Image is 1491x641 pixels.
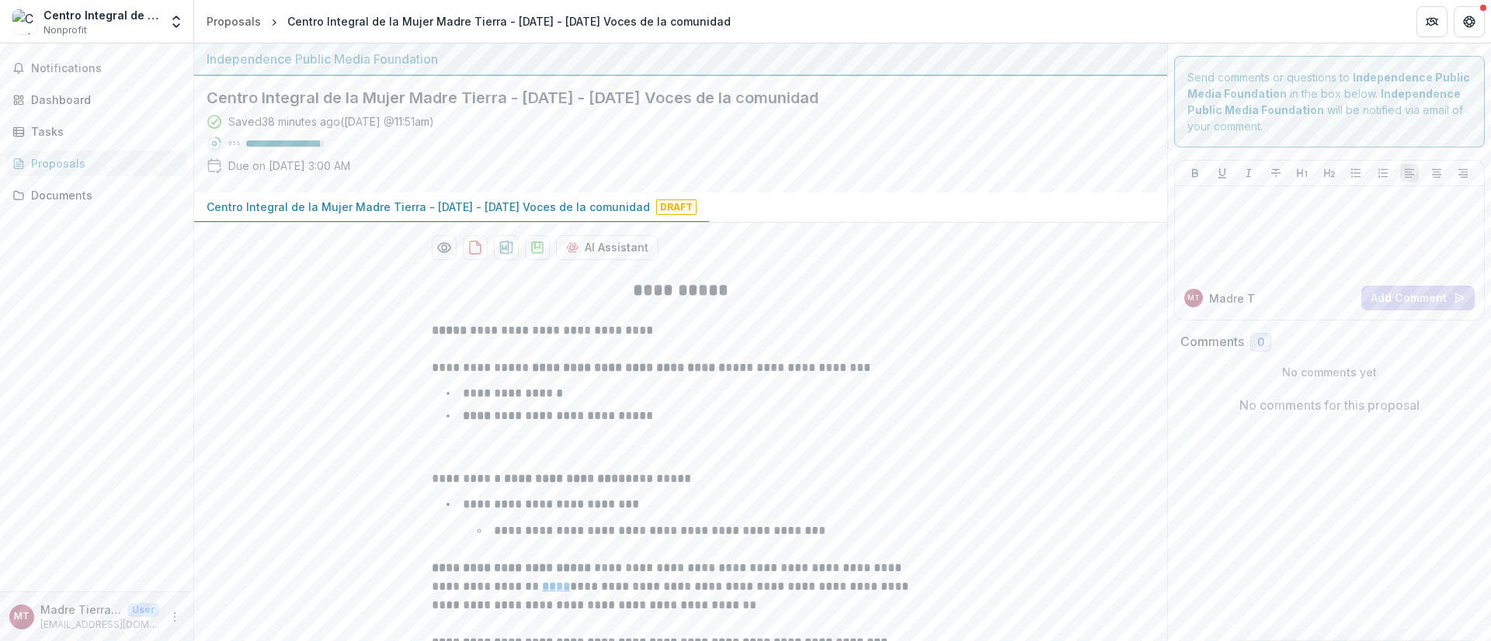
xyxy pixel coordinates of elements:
div: Independence Public Media Foundation [207,50,1155,68]
button: Heading 1 [1293,164,1312,182]
button: Heading 2 [1320,164,1339,182]
button: Align Left [1400,164,1419,182]
div: Documents [31,187,175,203]
button: Open entity switcher [165,6,187,37]
div: Tasks [31,123,175,140]
a: Tasks [6,119,187,144]
button: Strike [1267,164,1285,182]
button: More [165,608,184,626]
span: Nonprofit [43,23,87,37]
button: Bullet List [1347,164,1365,182]
div: Dashboard [31,92,175,108]
button: Underline [1213,164,1232,182]
button: Preview b5c7db7b-50d8-4ed2-aa5a-2cc1a566d2b1-0.pdf [432,235,457,260]
p: Madre T [1209,290,1255,307]
button: Align Center [1427,164,1446,182]
div: Madre TierraPhilly [1187,294,1200,302]
button: download-proposal [525,235,550,260]
div: Madre TierraPhilly [14,612,30,622]
span: Draft [656,199,697,215]
div: Saved 38 minutes ago ( [DATE] @ 11:51am ) [228,113,434,130]
button: Align Right [1454,164,1472,182]
div: Centro Integral de la Mujer Madre Tierra [43,7,159,23]
p: Madre TierraPhilly [40,601,121,618]
a: Proposals [6,151,187,176]
h2: Comments [1180,334,1244,349]
span: 0 [1257,336,1264,349]
button: Ordered List [1374,164,1392,182]
p: 95 % [228,138,240,149]
p: No comments for this proposal [1239,396,1420,414]
button: AI Assistant [556,235,659,260]
button: download-proposal [463,235,488,260]
div: Proposals [207,13,261,29]
nav: breadcrumb [200,10,737,33]
button: Italicize [1239,164,1258,182]
button: Notifications [6,56,187,81]
a: Documents [6,182,187,208]
button: Partners [1416,6,1448,37]
img: Centro Integral de la Mujer Madre Tierra [12,9,37,34]
div: Centro Integral de la Mujer Madre Tierra - [DATE] - [DATE] Voces de la comunidad [287,13,731,29]
div: Proposals [31,155,175,172]
p: Centro Integral de la Mujer Madre Tierra - [DATE] - [DATE] Voces de la comunidad [207,199,650,215]
div: Send comments or questions to in the box below. will be notified via email of your comment. [1174,56,1486,147]
h2: Centro Integral de la Mujer Madre Tierra - [DATE] - [DATE] Voces de la comunidad [207,88,1130,107]
button: download-proposal [494,235,519,260]
p: No comments yet [1180,364,1479,380]
a: Dashboard [6,87,187,113]
a: Proposals [200,10,267,33]
button: Add Comment [1361,286,1475,310]
p: Due on [DATE] 3:00 AM [228,158,350,174]
button: Bold [1186,164,1204,182]
p: User [127,603,159,617]
p: [EMAIL_ADDRESS][DOMAIN_NAME] [40,618,159,632]
span: Notifications [31,62,181,75]
button: Get Help [1454,6,1485,37]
